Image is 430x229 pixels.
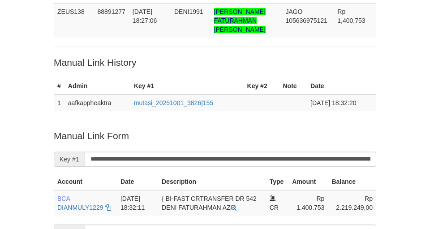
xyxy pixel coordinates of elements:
td: { BI-FAST CRTRANSFER DR 542 DENI FATURAHMAN AZ [158,190,266,216]
th: Admin [64,78,130,94]
a: mutasi_20251001_3826|155 [134,99,213,106]
td: aafkappheaktra [64,94,130,111]
td: 1 [54,94,64,111]
span: BCA [57,195,70,202]
td: 88891277 [94,3,129,38]
span: Copy 105636975121 to clipboard [285,17,327,24]
span: [DATE] 18:27:06 [133,8,157,24]
span: Rp 1,400,753 [337,8,365,24]
th: Type [266,174,289,190]
td: Rp 2.219.249,00 [328,190,376,216]
th: Date [307,78,376,94]
span: DENI1991 [174,8,203,15]
th: # [54,78,64,94]
p: Manual Link History [54,56,376,69]
th: Description [158,174,266,190]
span: Nama rekening >18 huruf, harap diedit [214,8,266,33]
p: Manual Link Form [54,129,376,142]
th: Key #2 [244,78,279,94]
th: Balance [328,174,376,190]
th: Amount [288,174,328,190]
td: [DATE] 18:32:20 [307,94,376,111]
span: JAGO [285,8,302,15]
td: ZEUS138 [54,3,94,38]
a: DIANMULY1229 [57,204,103,211]
span: CR [270,204,279,211]
td: Rp 1.400.753 [288,190,328,216]
td: [DATE] 18:32:11 [117,190,158,216]
span: Key #1 [54,152,85,167]
a: Copy DIANMULY1229 to clipboard [105,204,111,211]
th: Note [279,78,307,94]
th: Account [54,174,117,190]
th: Key #1 [130,78,244,94]
th: Date [117,174,158,190]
